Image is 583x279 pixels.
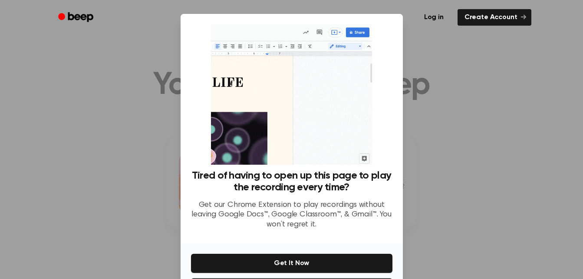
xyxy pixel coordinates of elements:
[52,9,101,26] a: Beep
[211,24,372,165] img: Beep extension in action
[458,9,531,26] a: Create Account
[191,170,392,193] h3: Tired of having to open up this page to play the recording every time?
[191,254,392,273] button: Get It Now
[191,200,392,230] p: Get our Chrome Extension to play recordings without leaving Google Docs™, Google Classroom™, & Gm...
[415,7,452,27] a: Log in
